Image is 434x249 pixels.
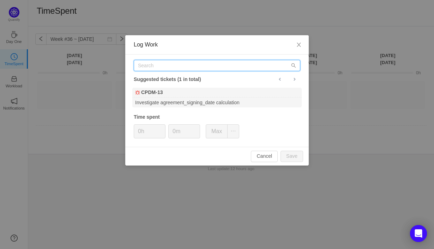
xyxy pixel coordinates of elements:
[141,89,163,96] b: CPDM-13
[227,124,239,138] button: icon: ellipsis
[251,151,278,162] button: Cancel
[289,35,309,55] button: Close
[134,113,300,121] div: Time spent
[134,75,300,84] div: Suggested tickets (1 in total)
[291,63,296,68] i: icon: search
[134,41,300,49] div: Log Work
[296,42,302,48] i: icon: close
[134,60,300,71] input: Search
[410,225,427,242] div: Open Intercom Messenger
[281,151,303,162] button: Save
[135,90,140,95] img: Defect
[132,98,302,107] div: Investigate agreement_signing_date calculation
[206,124,228,138] button: Max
